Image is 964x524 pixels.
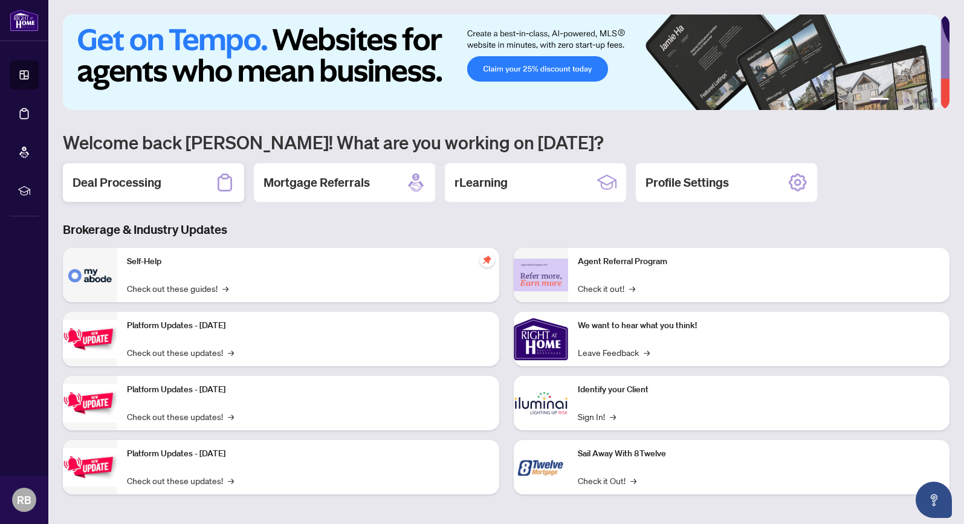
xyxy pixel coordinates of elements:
img: Platform Updates - July 8, 2025 [63,384,117,422]
h3: Brokerage & Industry Updates [63,221,949,238]
img: Identify your Client [514,376,568,430]
h2: Deal Processing [73,174,161,191]
a: Check it out!→ [578,282,635,295]
a: Leave Feedback→ [578,346,650,359]
span: → [222,282,228,295]
span: → [630,474,636,487]
button: 5 [923,98,928,103]
p: Self-Help [127,255,490,268]
button: 2 [894,98,899,103]
span: → [228,474,234,487]
span: → [228,410,234,423]
img: logo [10,9,39,31]
h2: Mortgage Referrals [264,174,370,191]
button: Open asap [916,482,952,518]
p: We want to hear what you think! [578,319,940,332]
button: 6 [933,98,937,103]
p: Platform Updates - [DATE] [127,447,490,461]
img: Platform Updates - June 23, 2025 [63,448,117,486]
a: Check out these updates!→ [127,346,234,359]
span: → [610,410,616,423]
img: Sail Away With 8Twelve [514,440,568,494]
img: Slide 0 [63,15,940,110]
img: Self-Help [63,248,117,302]
p: Identify your Client [578,383,940,396]
p: Platform Updates - [DATE] [127,319,490,332]
a: Check out these updates!→ [127,410,234,423]
span: → [228,346,234,359]
button: 3 [904,98,908,103]
img: We want to hear what you think! [514,312,568,366]
a: Check out these updates!→ [127,474,234,487]
img: Agent Referral Program [514,259,568,292]
a: Sign In!→ [578,410,616,423]
h2: Profile Settings [645,174,729,191]
button: 4 [913,98,918,103]
a: Check it Out!→ [578,474,636,487]
span: → [644,346,650,359]
button: 1 [870,98,889,103]
span: → [629,282,635,295]
p: Sail Away With 8Twelve [578,447,940,461]
span: pushpin [480,253,494,267]
h1: Welcome back [PERSON_NAME]! What are you working on [DATE]? [63,131,949,154]
img: Platform Updates - July 21, 2025 [63,320,117,358]
h2: rLearning [455,174,508,191]
span: RB [17,491,31,508]
p: Agent Referral Program [578,255,940,268]
a: Check out these guides!→ [127,282,228,295]
p: Platform Updates - [DATE] [127,383,490,396]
